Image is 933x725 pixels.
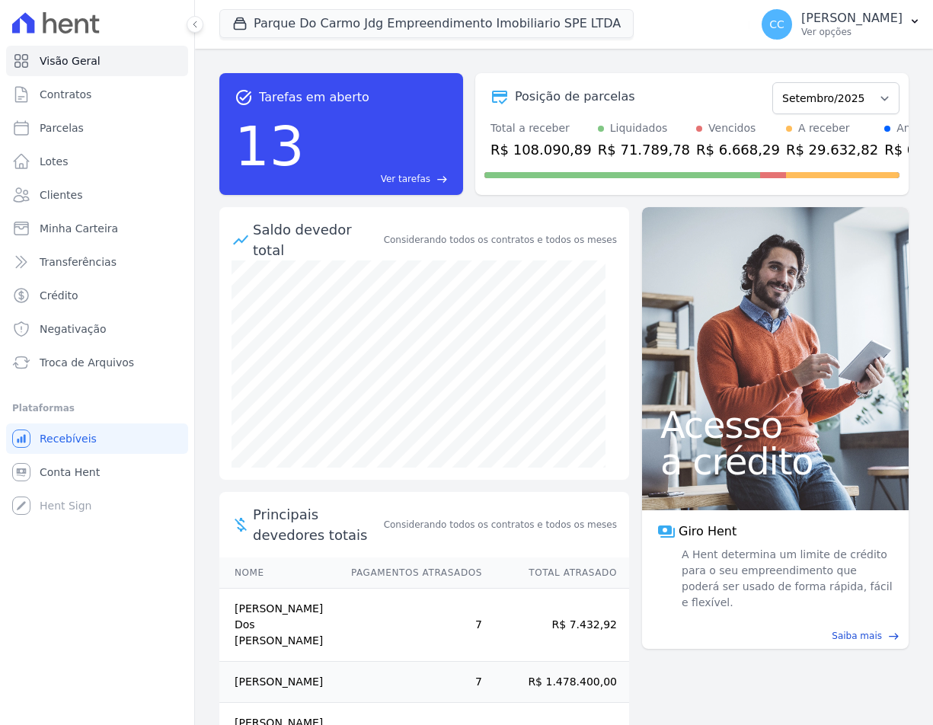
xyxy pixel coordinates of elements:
button: Parque Do Carmo Jdg Empreendimento Imobiliario SPE LTDA [219,9,634,38]
a: Saiba mais east [651,629,899,643]
a: Transferências [6,247,188,277]
div: Liquidados [610,120,668,136]
span: Troca de Arquivos [40,355,134,370]
a: Crédito [6,280,188,311]
span: task_alt [235,88,253,107]
td: 7 [337,589,483,662]
span: a crédito [660,443,890,480]
th: Total Atrasado [483,557,629,589]
span: Conta Hent [40,465,100,480]
div: R$ 108.090,89 [490,139,592,160]
td: 7 [337,662,483,703]
span: Minha Carteira [40,221,118,236]
span: Negativação [40,321,107,337]
div: Considerando todos os contratos e todos os meses [384,233,617,247]
a: Contratos [6,79,188,110]
th: Pagamentos Atrasados [337,557,483,589]
span: A Hent determina um limite de crédito para o seu empreendimento que poderá ser usado de forma ráp... [679,547,893,611]
span: Clientes [40,187,82,203]
a: Negativação [6,314,188,344]
span: Transferências [40,254,117,270]
p: [PERSON_NAME] [801,11,903,26]
span: Ver tarefas [381,172,430,186]
a: Conta Hent [6,457,188,487]
span: Lotes [40,154,69,169]
span: Visão Geral [40,53,101,69]
td: [PERSON_NAME] Dos [PERSON_NAME] [219,589,337,662]
span: Principais devedores totais [253,504,381,545]
span: east [888,631,899,642]
span: east [436,174,448,185]
div: A receber [798,120,850,136]
div: Posição de parcelas [515,88,635,106]
div: R$ 6.668,29 [696,139,780,160]
div: R$ 71.789,78 [598,139,690,160]
a: Lotes [6,146,188,177]
span: Recebíveis [40,431,97,446]
div: Plataformas [12,399,182,417]
span: Contratos [40,87,91,102]
span: Giro Hent [679,522,736,541]
div: Total a receber [490,120,592,136]
span: Tarefas em aberto [259,88,369,107]
th: Nome [219,557,337,589]
span: CC [769,19,784,30]
span: Crédito [40,288,78,303]
div: Vencidos [708,120,756,136]
div: 13 [235,107,305,186]
button: CC [PERSON_NAME] Ver opções [749,3,933,46]
span: Parcelas [40,120,84,136]
td: [PERSON_NAME] [219,662,337,703]
div: R$ 29.632,82 [786,139,878,160]
div: Saldo devedor total [253,219,381,260]
span: Considerando todos os contratos e todos os meses [384,518,617,532]
a: Ver tarefas east [311,172,448,186]
a: Troca de Arquivos [6,347,188,378]
span: Saiba mais [832,629,882,643]
span: Acesso [660,407,890,443]
td: R$ 7.432,92 [483,589,629,662]
p: Ver opções [801,26,903,38]
a: Parcelas [6,113,188,143]
a: Minha Carteira [6,213,188,244]
td: R$ 1.478.400,00 [483,662,629,703]
a: Clientes [6,180,188,210]
a: Visão Geral [6,46,188,76]
a: Recebíveis [6,423,188,454]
